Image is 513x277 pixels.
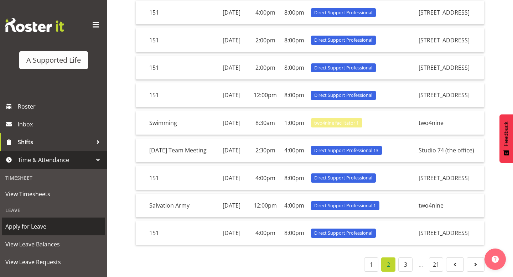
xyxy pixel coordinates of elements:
img: Rosterit website logo [5,18,64,32]
a: View Leave Balances [2,235,105,253]
span: Direct Support Professional 1 [314,202,376,209]
td: 151 [146,221,214,245]
td: two4nine [416,111,484,135]
td: 4:00pm [281,138,308,162]
td: [STREET_ADDRESS] [416,221,484,245]
div: Timesheet [2,171,105,185]
a: 21 [429,257,443,272]
td: 2:30pm [250,138,281,162]
td: 151 [146,28,214,52]
td: 8:00pm [281,56,308,80]
span: View Leave Requests [5,257,102,267]
td: [DATE] [213,194,250,218]
td: 8:30am [250,111,281,135]
td: 2:00pm [250,28,281,52]
td: 151 [146,1,214,25]
td: 4:00pm [250,1,281,25]
span: Feedback [503,121,509,146]
span: Shifts [18,137,93,147]
td: [DATE] [213,138,250,162]
td: 4:00pm [250,166,281,190]
span: Direct Support Professional [314,64,372,71]
td: 1:00pm [281,111,308,135]
div: A Supported Life [26,55,81,66]
td: [DATE] [213,1,250,25]
button: Feedback - Show survey [499,114,513,163]
td: 8:00pm [281,166,308,190]
td: Swimming [146,111,214,135]
span: View Timesheets [5,189,102,199]
td: [DATE] [213,56,250,80]
span: Direct Support Professional 13 [314,147,378,154]
span: Apply for Leave [5,221,102,232]
td: [STREET_ADDRESS] [416,83,484,107]
a: View Leave Requests [2,253,105,271]
span: Direct Support Professional [314,9,372,16]
td: [DATE] [213,83,250,107]
td: 8:00pm [281,28,308,52]
td: 2:00pm [250,56,281,80]
td: [DATE] [213,111,250,135]
span: Time & Attendance [18,155,93,165]
td: Salvation Army [146,194,214,218]
td: [DATE] [213,166,250,190]
td: Studio 74 (the office) [416,138,484,162]
td: 4:00pm [250,221,281,245]
span: Direct Support Professional [314,92,372,99]
span: Direct Support Professional [314,37,372,43]
span: Direct Support Professional [314,174,372,181]
img: help-xxl-2.png [492,256,499,263]
span: View Leave Balances [5,239,102,250]
a: 1 [364,257,378,272]
td: 151 [146,83,214,107]
a: View Timesheets [2,185,105,203]
td: 151 [146,166,214,190]
td: 4:00pm [281,194,308,218]
td: [STREET_ADDRESS] [416,166,484,190]
td: [STREET_ADDRESS] [416,1,484,25]
a: 3 [398,257,413,272]
td: 12:00pm [250,194,281,218]
span: Direct Support Professional [314,230,372,236]
div: Leave [2,203,105,218]
td: [DATE] [213,221,250,245]
td: [STREET_ADDRESS] [416,56,484,80]
td: two4nine [416,194,484,218]
span: two4nine facilitator 1 [314,120,359,126]
td: [DATE] [213,28,250,52]
td: 8:00pm [281,221,308,245]
a: Apply for Leave [2,218,105,235]
td: 151 [146,56,214,80]
span: Inbox [18,119,103,130]
span: Roster [18,101,103,112]
td: 8:00pm [281,83,308,107]
td: [STREET_ADDRESS] [416,28,484,52]
td: 8:00pm [281,1,308,25]
td: 12:00pm [250,83,281,107]
td: [DATE] Team Meeting [146,138,214,162]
